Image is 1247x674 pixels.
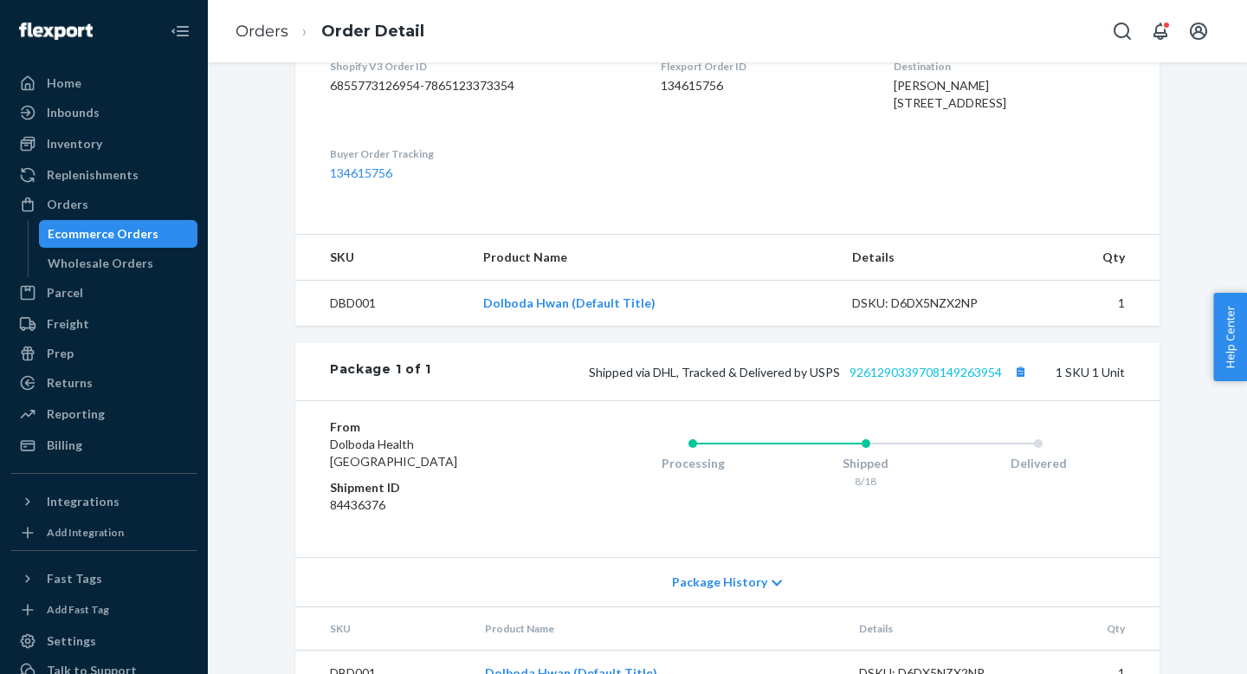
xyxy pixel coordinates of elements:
[431,360,1125,383] div: 1 SKU 1 Unit
[47,196,88,213] div: Orders
[779,455,953,472] div: Shipped
[47,437,82,454] div: Billing
[845,607,1036,651] th: Details
[330,437,457,469] span: Dolboda Health [GEOGRAPHIC_DATA]
[10,69,197,97] a: Home
[295,235,469,281] th: SKU
[1143,14,1178,49] button: Open notifications
[47,284,83,301] div: Parcel
[1029,281,1160,327] td: 1
[1105,14,1140,49] button: Open Search Box
[10,369,197,397] a: Returns
[10,340,197,367] a: Prep
[47,570,102,587] div: Fast Tags
[779,474,953,489] div: 8/18
[47,166,139,184] div: Replenishments
[850,365,1002,379] a: 9261290339708149263954
[1009,360,1031,383] button: Copy tracking number
[852,295,1015,312] div: DSKU: D6DX5NZX2NP
[163,14,197,49] button: Close Navigation
[661,59,865,74] dt: Flexport Order ID
[295,281,469,327] td: DBD001
[39,220,198,248] a: Ecommerce Orders
[10,599,197,620] a: Add Fast Tag
[672,574,767,591] span: Package History
[48,225,158,243] div: Ecommerce Orders
[330,479,537,496] dt: Shipment ID
[661,77,865,94] dd: 134615756
[47,493,120,510] div: Integrations
[330,77,633,94] dd: 6855773126954-7865123373354
[1181,14,1216,49] button: Open account menu
[47,315,89,333] div: Freight
[10,130,197,158] a: Inventory
[10,310,197,338] a: Freight
[10,627,197,655] a: Settings
[47,525,124,540] div: Add Integration
[952,455,1125,472] div: Delivered
[48,255,153,272] div: Wholesale Orders
[47,345,74,362] div: Prep
[19,23,93,40] img: Flexport logo
[894,59,1125,74] dt: Destination
[469,235,838,281] th: Product Name
[321,22,424,41] a: Order Detail
[838,235,1029,281] th: Details
[10,279,197,307] a: Parcel
[47,135,102,152] div: Inventory
[10,431,197,459] a: Billing
[10,488,197,515] button: Integrations
[330,496,537,514] dd: 84436376
[10,99,197,126] a: Inbounds
[483,295,656,310] a: Dolboda Hwan (Default Title)
[47,374,93,392] div: Returns
[47,75,81,92] div: Home
[39,250,198,277] a: Wholesale Orders
[10,400,197,428] a: Reporting
[47,632,96,650] div: Settings
[330,146,633,161] dt: Buyer Order Tracking
[1213,293,1247,381] button: Help Center
[589,365,1031,379] span: Shipped via DHL, Tracked & Delivered by USPS
[894,78,1006,110] span: [PERSON_NAME] [STREET_ADDRESS]
[330,165,392,180] a: 134615756
[10,522,197,543] a: Add Integration
[295,607,471,651] th: SKU
[330,59,633,74] dt: Shopify V3 Order ID
[471,607,844,651] th: Product Name
[606,455,779,472] div: Processing
[10,565,197,593] button: Fast Tags
[1035,607,1160,651] th: Qty
[236,22,288,41] a: Orders
[1029,235,1160,281] th: Qty
[47,602,109,617] div: Add Fast Tag
[47,104,100,121] div: Inbounds
[330,418,537,436] dt: From
[47,405,105,423] div: Reporting
[330,360,431,383] div: Package 1 of 1
[10,161,197,189] a: Replenishments
[10,191,197,218] a: Orders
[222,6,438,57] ol: breadcrumbs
